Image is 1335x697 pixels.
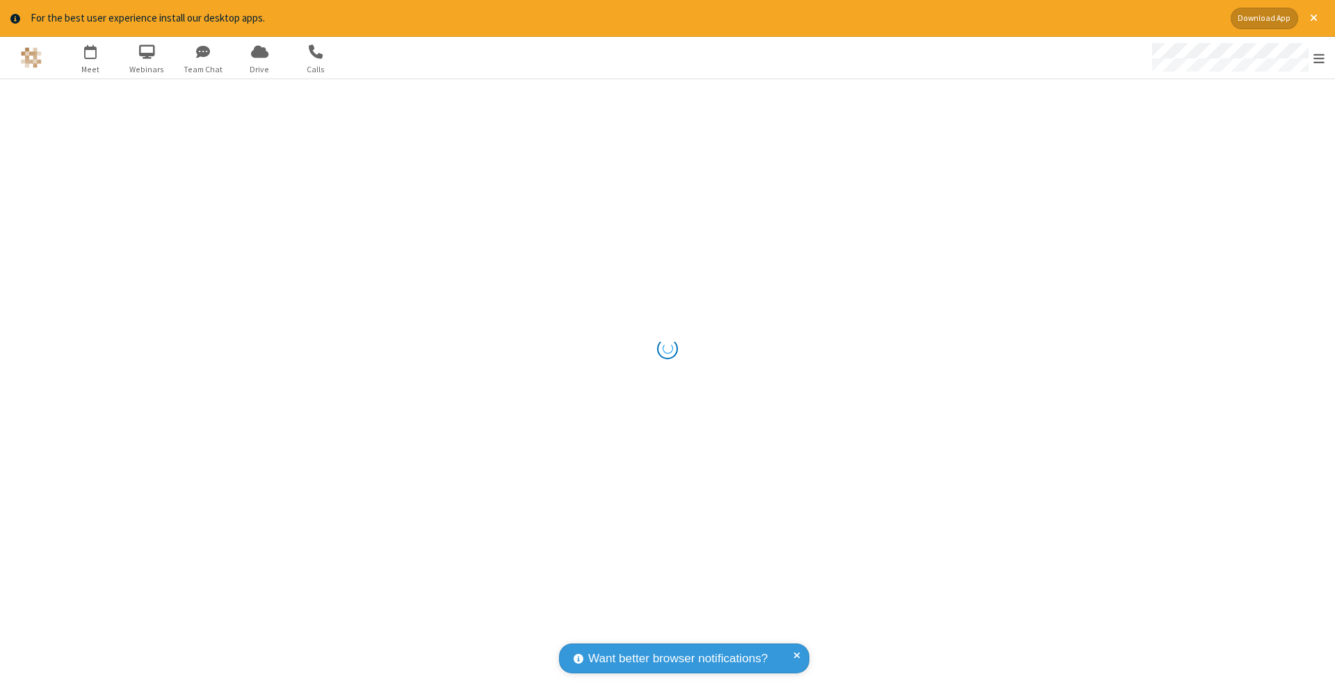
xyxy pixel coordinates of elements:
[65,63,117,76] span: Meet
[21,47,42,68] img: QA Selenium DO NOT DELETE OR CHANGE
[1231,8,1298,29] button: Download App
[290,63,342,76] span: Calls
[1139,37,1335,79] div: Open menu
[121,63,173,76] span: Webinars
[234,63,286,76] span: Drive
[31,10,1220,26] div: For the best user experience install our desktop apps.
[177,63,229,76] span: Team Chat
[588,650,768,668] span: Want better browser notifications?
[5,37,57,79] button: Logo
[1303,8,1325,29] button: Close alert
